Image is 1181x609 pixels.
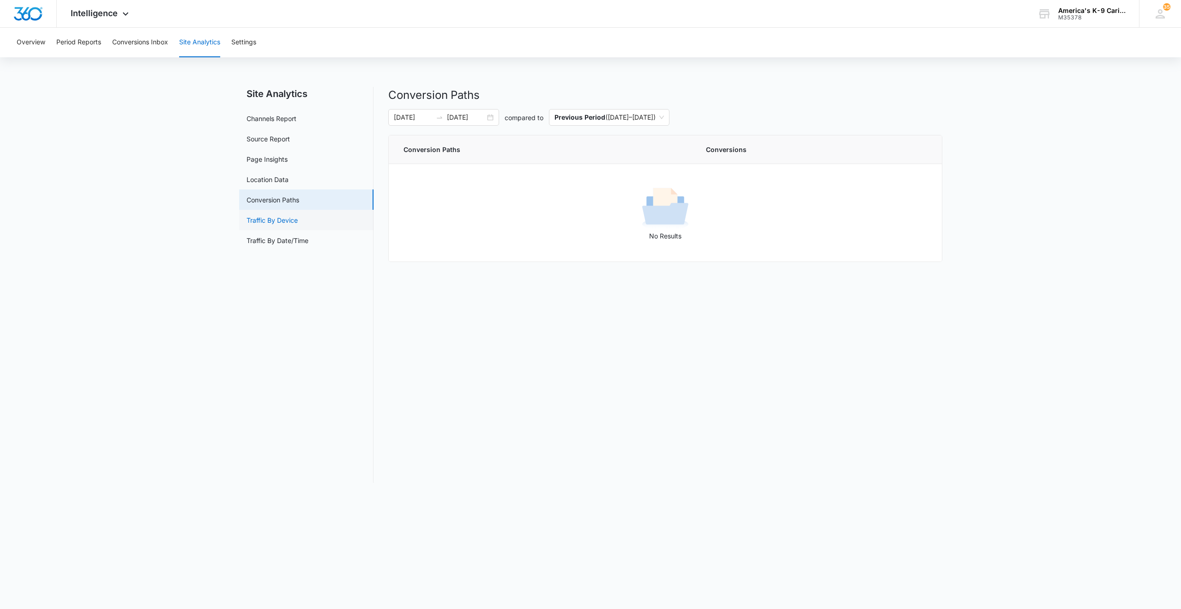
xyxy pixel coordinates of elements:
p: No Results [389,231,941,241]
span: ( [DATE] – [DATE] ) [554,110,664,125]
span: swap-right [436,114,443,121]
button: Site Analytics [179,28,220,57]
button: Overview [17,28,45,57]
p: compared to [505,113,543,122]
div: account name [1058,7,1126,14]
span: to [436,114,443,121]
a: Traffic By Device [247,215,298,225]
div: account id [1058,14,1126,21]
a: Conversion Paths [247,195,299,205]
div: notifications count [1163,3,1170,11]
a: Traffic By Date/Time [247,236,308,245]
img: No Results [642,185,688,231]
h2: Site Analytics [239,87,374,101]
span: Conversion Paths [404,145,684,154]
h1: Conversion Paths [388,87,942,104]
span: Conversions [706,145,927,154]
input: End date [447,112,485,122]
button: Conversions Inbox [112,28,168,57]
span: Intelligence [71,8,118,18]
a: Location Data [247,175,289,184]
span: 35 [1163,3,1170,11]
p: Previous Period [554,113,605,121]
button: Period Reports [56,28,101,57]
a: Channels Report [247,114,296,123]
a: Source Report [247,134,290,144]
input: Start date [394,112,432,122]
a: Page Insights [247,154,288,164]
button: Settings [231,28,256,57]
